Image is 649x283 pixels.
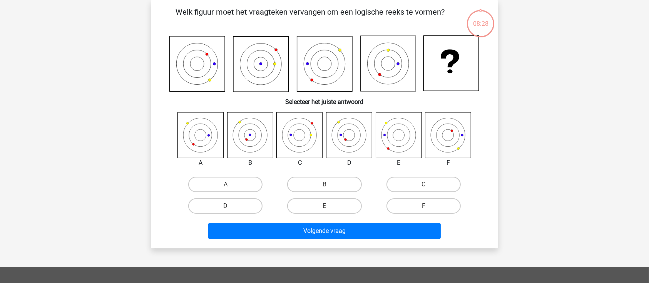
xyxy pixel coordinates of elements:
[386,177,461,192] label: C
[320,158,378,167] div: D
[188,198,263,214] label: D
[221,158,279,167] div: B
[419,158,477,167] div: F
[208,223,441,239] button: Volgende vraag
[466,9,495,28] div: 08:28
[386,198,461,214] label: F
[287,198,361,214] label: E
[370,158,428,167] div: E
[287,177,361,192] label: B
[172,158,230,167] div: A
[271,158,329,167] div: C
[163,6,457,29] p: Welk figuur moet het vraagteken vervangen om een logische reeks te vormen?
[163,92,486,105] h6: Selecteer het juiste antwoord
[188,177,263,192] label: A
